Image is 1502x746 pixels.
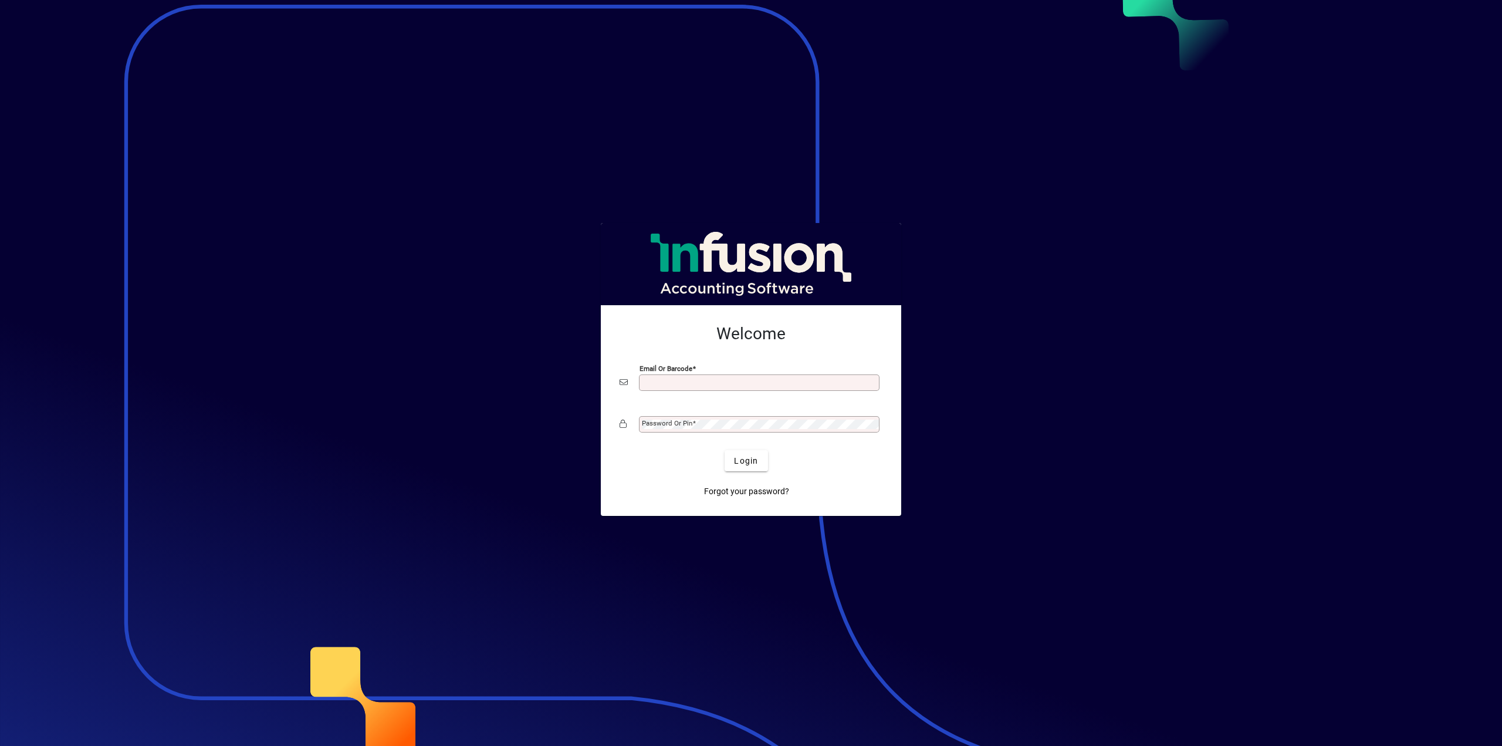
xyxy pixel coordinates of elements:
[704,485,789,498] span: Forgot your password?
[620,324,882,344] h2: Welcome
[725,450,767,471] button: Login
[642,419,692,427] mat-label: Password or Pin
[640,364,692,373] mat-label: Email or Barcode
[734,455,758,467] span: Login
[699,481,794,502] a: Forgot your password?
